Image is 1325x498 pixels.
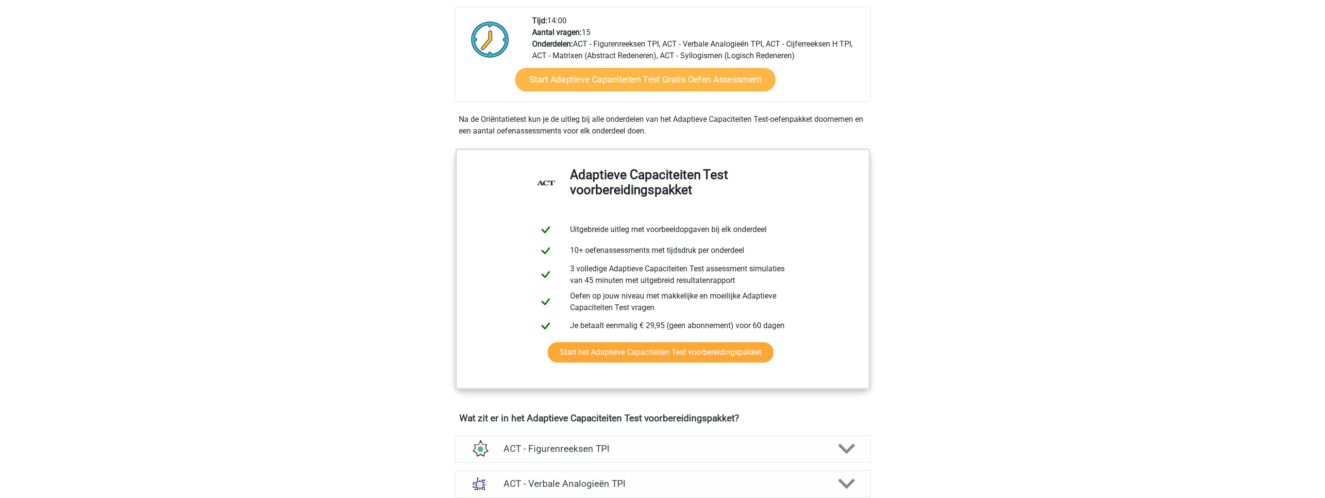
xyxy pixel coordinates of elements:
h4: Wat zit er in het Adaptieve Capaciteiten Test voorbereidingspakket? [459,413,866,424]
div: 14:00 15 ACT - Figurenreeksen TPI, ACT - Verbale Analogieën TPI, ACT - Cijferreeksen H TPI, ACT -... [525,15,870,101]
b: Aantal vragen: [532,28,582,37]
img: figuurreeksen [467,436,492,462]
b: Onderdelen: [532,39,573,49]
div: Na de Oriëntatietest kun je de uitleg bij alle onderdelen van het Adaptieve Capaciteiten Test-oef... [455,114,871,137]
a: Start Adaptieve Capaciteiten Test Gratis Oefen Assessment [515,68,775,91]
h4: ACT - Verbale Analogieën TPI [503,478,822,489]
a: figuurreeksen ACT - Figurenreeksen TPI [451,435,874,463]
img: Klok [466,15,515,64]
img: analogieen [467,471,492,497]
h4: ACT - Figurenreeksen TPI [503,443,822,454]
a: analogieen ACT - Verbale Analogieën TPI [451,470,874,498]
a: Start het Adaptieve Capaciteiten Test voorbereidingspakket [548,342,773,363]
b: Tijd: [532,16,547,25]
